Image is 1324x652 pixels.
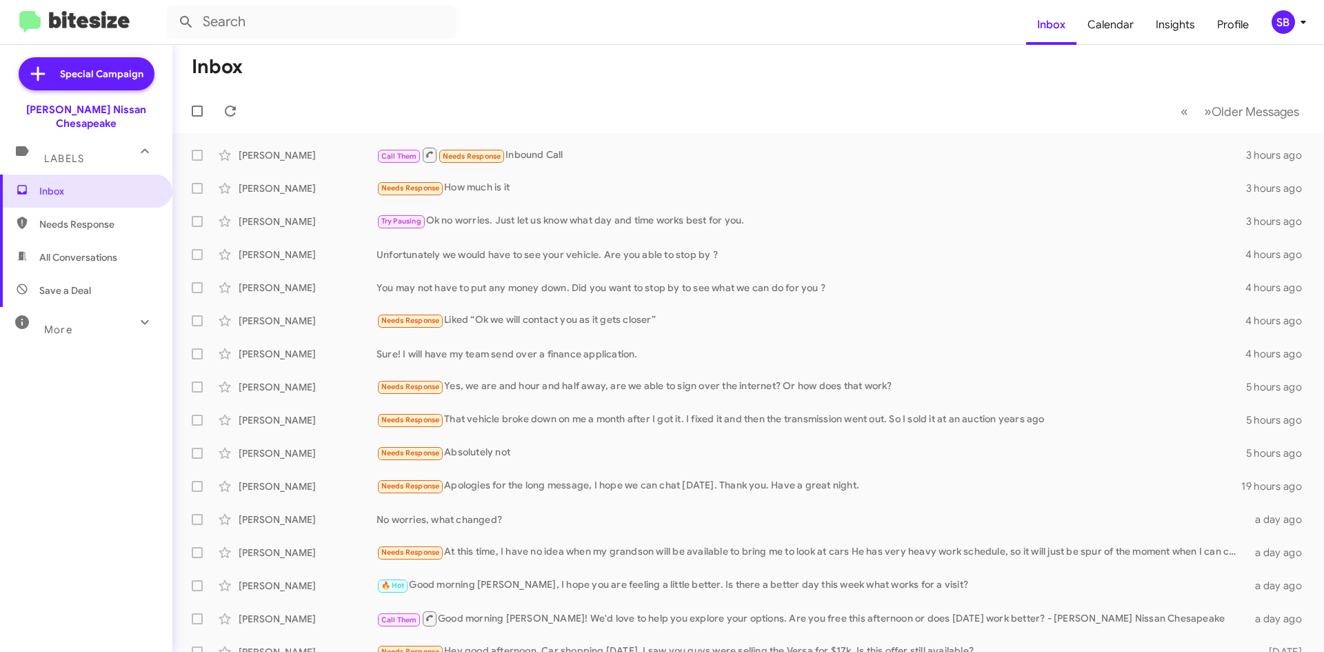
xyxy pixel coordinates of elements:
div: Yes, we are and hour and half away, are we able to sign over the internet? Or how does that work? [377,379,1246,395]
div: [PERSON_NAME] [239,314,377,328]
span: Older Messages [1212,104,1299,119]
span: Call Them [381,152,417,161]
span: Needs Response [381,482,440,491]
div: [PERSON_NAME] [239,380,377,394]
span: 🔥 Hot [381,581,405,590]
div: [PERSON_NAME] [239,579,377,593]
div: Sure! I will have my team send over a finance application. [377,347,1245,361]
div: 4 hours ago [1245,248,1313,261]
nav: Page navigation example [1173,97,1307,126]
span: Needs Response [381,415,440,424]
div: a day ago [1247,546,1313,560]
h1: Inbox [192,56,243,78]
a: Insights [1145,5,1206,45]
span: Needs Response [381,548,440,557]
div: No worries, what changed? [377,513,1247,526]
div: 5 hours ago [1246,446,1313,460]
div: Unfortunately we would have to see your vehicle. Are you able to stop by ? [377,248,1245,261]
div: 3 hours ago [1246,148,1313,162]
div: 5 hours ago [1246,380,1313,394]
a: Profile [1206,5,1260,45]
span: Save a Deal [39,284,91,297]
div: How much is it [377,180,1246,196]
button: Previous [1172,97,1196,126]
span: Needs Response [381,382,440,391]
span: Try Pausing [381,217,421,226]
div: Good morning [PERSON_NAME], I hope you are feeling a little better. Is there a better day this we... [377,577,1247,593]
span: Needs Response [381,184,440,192]
button: SB [1260,10,1309,34]
input: Search [167,6,457,39]
div: [PERSON_NAME] [239,215,377,228]
div: Apologies for the long message, I hope we can chat [DATE]. Thank you. Have a great night. [377,478,1241,494]
div: Absolutely not [377,445,1246,461]
div: Inbound Call [377,146,1246,164]
span: Labels [44,152,84,165]
div: [PERSON_NAME] [239,513,377,526]
button: Next [1196,97,1307,126]
span: Special Campaign [60,67,143,81]
a: Special Campaign [19,57,154,90]
div: 3 hours ago [1246,181,1313,195]
div: 4 hours ago [1245,281,1313,295]
a: Calendar [1076,5,1145,45]
div: [PERSON_NAME] [239,612,377,626]
div: That vehicle broke down on me a month after I got it. I fixed it and then the transmission went o... [377,412,1246,428]
div: SB [1272,10,1295,34]
div: [PERSON_NAME] [239,480,377,493]
div: 4 hours ago [1245,347,1313,361]
div: [PERSON_NAME] [239,413,377,427]
div: At this time, I have no idea when my grandson will be available to bring me to look at cars He ha... [377,544,1247,560]
span: More [44,324,72,336]
div: [PERSON_NAME] [239,148,377,162]
span: Needs Response [381,316,440,325]
div: a day ago [1247,612,1313,626]
span: « [1181,103,1188,120]
div: 5 hours ago [1246,413,1313,427]
span: Needs Response [39,217,157,231]
div: a day ago [1247,579,1313,593]
div: [PERSON_NAME] [239,546,377,560]
div: [PERSON_NAME] [239,347,377,361]
div: [PERSON_NAME] [239,248,377,261]
div: 4 hours ago [1245,314,1313,328]
div: You may not have to put any money down. Did you want to stop by to see what we can do for you ? [377,281,1245,295]
div: [PERSON_NAME] [239,181,377,195]
span: Inbox [39,184,157,198]
span: All Conversations [39,250,117,264]
div: a day ago [1247,513,1313,526]
span: Call Them [381,615,417,624]
div: 3 hours ago [1246,215,1313,228]
div: Ok no worries. Just let us know what day and time works best for you. [377,213,1246,229]
div: Liked “Ok we will contact you as it gets closer” [377,313,1245,328]
span: Needs Response [381,448,440,457]
a: Inbox [1026,5,1076,45]
span: Needs Response [443,152,501,161]
div: Good morning [PERSON_NAME]! We'd love to help you explore your options. Are you free this afterno... [377,610,1247,627]
span: » [1204,103,1212,120]
div: [PERSON_NAME] [239,281,377,295]
div: 19 hours ago [1241,480,1313,493]
div: [PERSON_NAME] [239,446,377,460]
